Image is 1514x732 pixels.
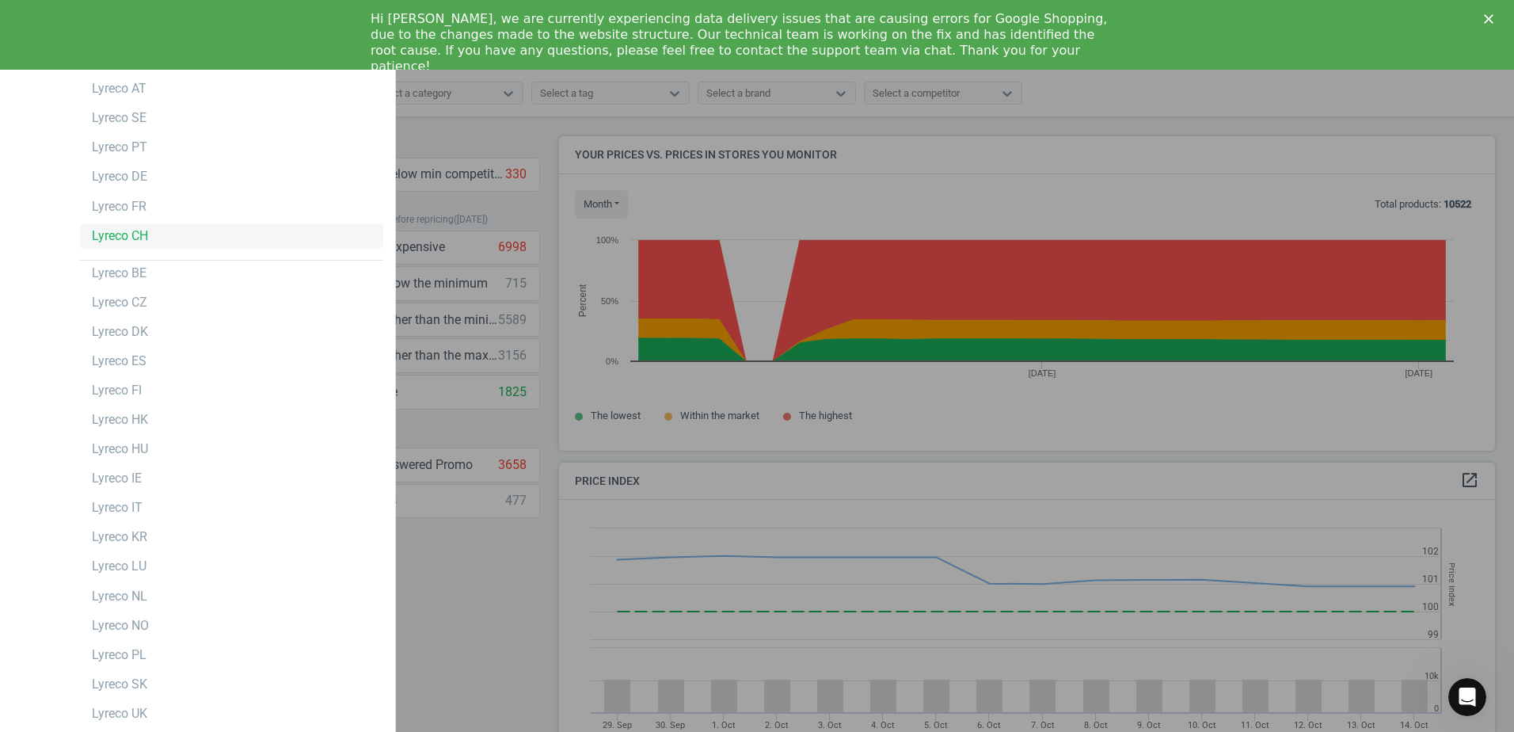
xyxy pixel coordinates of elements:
[1448,678,1486,716] iframe: Intercom live chat
[92,588,147,605] div: Lyreco NL
[92,676,147,693] div: Lyreco SK
[92,109,146,127] div: Lyreco SE
[92,705,147,722] div: Lyreco UK
[92,440,148,458] div: Lyreco HU
[92,198,146,215] div: Lyreco FR
[92,139,147,156] div: Lyreco PT
[1484,14,1500,24] div: Close
[371,11,1118,74] div: Hi [PERSON_NAME], we are currently experiencing data delivery issues that are causing errors for ...
[92,382,142,399] div: Lyreco FI
[92,227,148,245] div: Lyreco CH
[92,646,146,664] div: Lyreco PL
[92,470,142,487] div: Lyreco IE
[92,323,148,341] div: Lyreco DK
[92,294,147,311] div: Lyreco CZ
[92,528,147,546] div: Lyreco KR
[92,168,147,185] div: Lyreco DE
[92,265,146,282] div: Lyreco BE
[92,499,143,517] div: Lyreco IT
[92,411,148,429] div: Lyreco HK
[92,80,146,97] div: Lyreco AT
[92,558,146,575] div: Lyreco LU
[92,353,146,370] div: Lyreco ES
[92,617,149,635] div: Lyreco NO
